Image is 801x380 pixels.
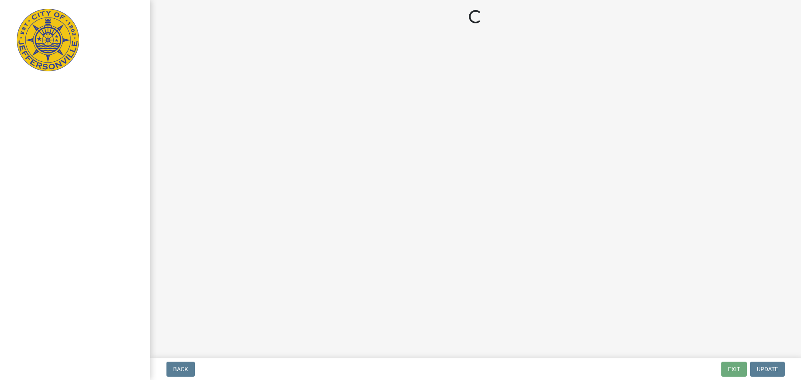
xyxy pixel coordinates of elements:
[721,362,747,377] button: Exit
[17,9,79,71] img: City of Jeffersonville, Indiana
[757,366,778,372] span: Update
[750,362,785,377] button: Update
[173,366,188,372] span: Back
[166,362,195,377] button: Back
